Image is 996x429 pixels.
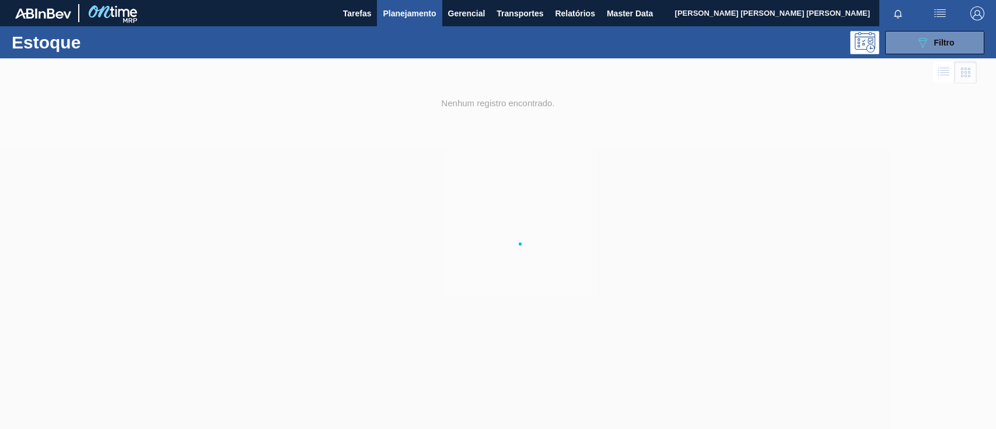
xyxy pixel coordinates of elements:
span: Transportes [497,6,543,20]
button: Notificações [879,5,917,22]
span: Filtro [934,38,955,47]
h1: Estoque [12,36,183,49]
button: Filtro [885,31,984,54]
img: userActions [933,6,947,20]
span: Relatórios [555,6,595,20]
span: Tarefas [343,6,372,20]
img: TNhmsLtSVTkK8tSr43FrP2fwEKptu5GPRR3wAAAABJRU5ErkJggg== [15,8,71,19]
div: Pogramando: nenhum usuário selecionado [850,31,879,54]
img: Logout [970,6,984,20]
span: Planejamento [383,6,436,20]
span: Gerencial [448,6,485,20]
span: Master Data [607,6,653,20]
